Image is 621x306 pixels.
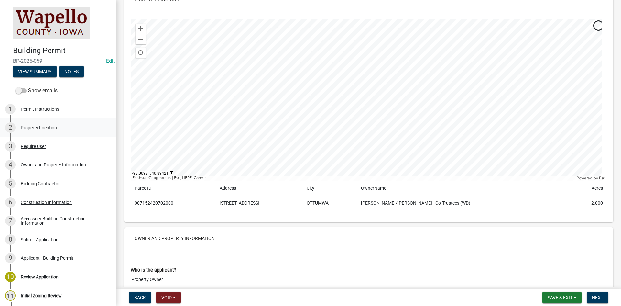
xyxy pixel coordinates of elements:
[106,58,115,64] a: Edit
[21,144,46,149] div: Require User
[156,292,181,303] button: Void
[303,181,357,196] td: City
[16,87,58,95] label: Show emails
[571,181,607,196] td: Acres
[59,66,84,77] button: Notes
[592,295,603,300] span: Next
[129,232,220,244] button: Owner and Property Information
[21,275,59,279] div: Review Application
[13,46,111,55] h4: Building Permit
[131,176,575,181] div: Earthstar Geographics | Esri, HERE, Garmin
[216,196,303,211] td: [STREET_ADDRESS]
[599,176,605,180] a: Esri
[5,122,16,133] div: 2
[136,24,146,34] div: Zoom in
[542,292,582,303] button: Save & Exit
[21,181,60,186] div: Building Contractor
[136,34,146,44] div: Zoom out
[13,58,103,64] span: BP-2025-059
[303,196,357,211] td: OTTUMWA
[131,181,216,196] td: ParcelID
[131,196,216,211] td: 007152420702000
[5,290,16,301] div: 11
[13,7,90,39] img: Wapello County, Iowa
[21,256,73,260] div: Applicant - Building Permit
[59,69,84,74] wm-modal-confirm: Notes
[21,237,59,242] div: Submit Application
[216,181,303,196] td: Address
[106,58,115,64] wm-modal-confirm: Edit Application Number
[21,216,106,225] div: Accessory Building Construction Information
[134,295,146,300] span: Back
[21,107,59,111] div: Permit Instructions
[5,253,16,263] div: 9
[575,176,607,181] div: Powered by
[5,160,16,170] div: 4
[5,197,16,208] div: 6
[21,125,57,130] div: Property Location
[161,295,172,300] span: Void
[548,295,572,300] span: Save & Exit
[5,141,16,152] div: 3
[357,196,571,211] td: [PERSON_NAME]/[PERSON_NAME] - Co-Trustees (WD)
[21,163,86,167] div: Owner and Property Information
[129,292,151,303] button: Back
[5,272,16,282] div: 10
[5,178,16,189] div: 5
[136,48,146,58] div: Find my location
[5,216,16,226] div: 7
[131,268,176,273] label: Who is the applicant?
[5,234,16,245] div: 8
[5,104,16,114] div: 1
[357,181,571,196] td: OwnerName
[571,196,607,211] td: 2.000
[21,200,72,205] div: Construction Information
[13,69,57,74] wm-modal-confirm: Summary
[13,66,57,77] button: View Summary
[587,292,608,303] button: Next
[21,293,62,298] div: Initial Zoning Review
